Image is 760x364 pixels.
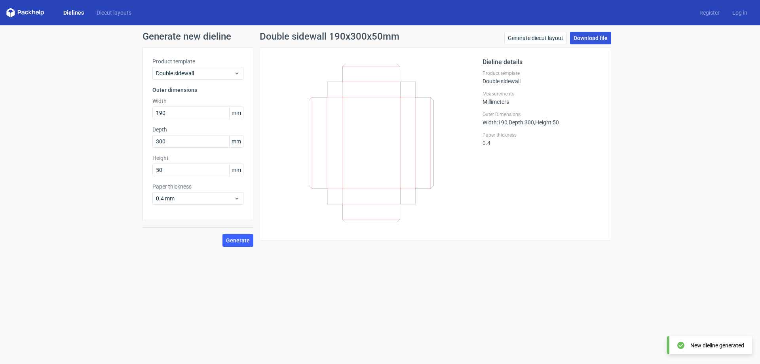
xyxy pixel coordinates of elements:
[152,126,243,133] label: Depth
[222,234,253,247] button: Generate
[152,154,243,162] label: Height
[90,9,138,17] a: Diecut layouts
[483,119,507,126] span: Width : 190
[229,164,243,176] span: mm
[152,183,243,191] label: Paper thickness
[504,32,567,44] a: Generate diecut layout
[483,70,601,84] div: Double sidewall
[152,57,243,65] label: Product template
[534,119,559,126] span: , Height : 50
[156,194,234,202] span: 0.4 mm
[260,32,399,41] h1: Double sidewall 190x300x50mm
[229,135,243,147] span: mm
[57,9,90,17] a: Dielines
[156,69,234,77] span: Double sidewall
[483,91,601,97] label: Measurements
[690,341,744,349] div: New dieline generated
[570,32,611,44] a: Download file
[726,9,754,17] a: Log in
[483,132,601,138] label: Paper thickness
[483,57,601,67] h2: Dieline details
[152,86,243,94] h3: Outer dimensions
[507,119,534,126] span: , Depth : 300
[483,70,601,76] label: Product template
[693,9,726,17] a: Register
[483,91,601,105] div: Millimeters
[152,97,243,105] label: Width
[142,32,617,41] h1: Generate new dieline
[483,111,601,118] label: Outer Dimensions
[226,238,250,243] span: Generate
[229,107,243,119] span: mm
[483,132,601,146] div: 0.4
